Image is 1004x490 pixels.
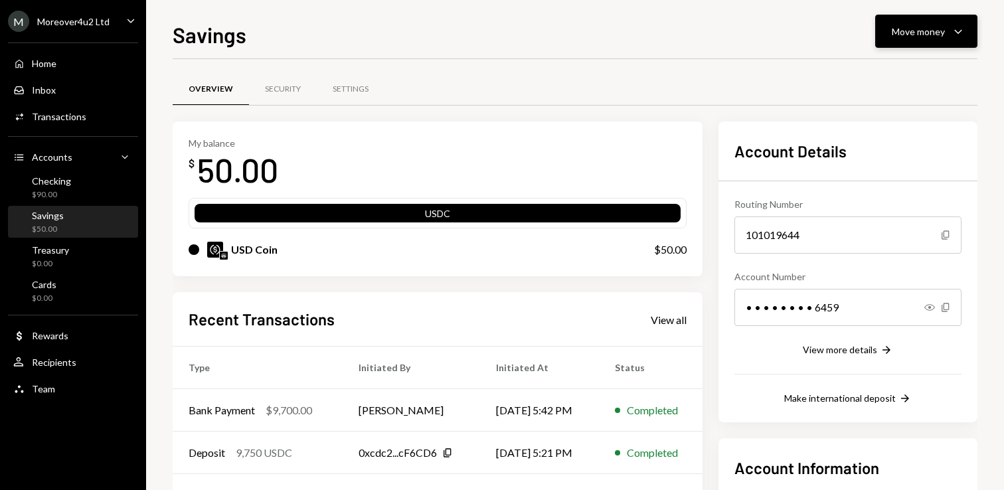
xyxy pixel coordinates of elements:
[784,392,912,406] button: Make international deposit
[32,84,56,96] div: Inbox
[333,84,369,95] div: Settings
[32,383,55,394] div: Team
[220,252,228,260] img: arbitrum-mainnet
[734,289,962,326] div: • • • • • • • • 6459
[32,224,64,235] div: $50.00
[734,216,962,254] div: 101019644
[8,350,138,374] a: Recipients
[480,347,598,389] th: Initiated At
[32,357,76,368] div: Recipients
[189,157,195,170] div: $
[236,445,292,461] div: 9,750 USDC
[32,258,69,270] div: $0.00
[32,210,64,221] div: Savings
[32,293,56,304] div: $0.00
[734,140,962,162] h2: Account Details
[784,392,896,404] div: Make international deposit
[803,344,877,355] div: View more details
[734,457,962,479] h2: Account Information
[875,15,977,48] button: Move money
[266,402,312,418] div: $9,700.00
[654,242,687,258] div: $50.00
[8,323,138,347] a: Rewards
[317,72,384,106] a: Settings
[8,78,138,102] a: Inbox
[892,25,945,39] div: Move money
[599,347,703,389] th: Status
[189,445,225,461] div: Deposit
[651,313,687,327] div: View all
[173,21,246,48] h1: Savings
[8,145,138,169] a: Accounts
[32,189,71,201] div: $90.00
[359,445,437,461] div: 0xcdc2...cF6CD6
[343,347,481,389] th: Initiated By
[8,275,138,307] a: Cards$0.00
[32,58,56,69] div: Home
[207,242,223,258] img: USDC
[8,206,138,238] a: Savings$50.00
[195,206,681,225] div: USDC
[803,343,893,358] button: View more details
[32,330,68,341] div: Rewards
[8,104,138,128] a: Transactions
[189,402,255,418] div: Bank Payment
[231,242,278,258] div: USD Coin
[32,175,71,187] div: Checking
[480,432,598,474] td: [DATE] 5:21 PM
[173,347,343,389] th: Type
[189,137,278,149] div: My balance
[651,312,687,327] a: View all
[8,51,138,75] a: Home
[265,84,301,95] div: Security
[8,376,138,400] a: Team
[37,16,110,27] div: Moreover4u2 Ltd
[627,445,678,461] div: Completed
[32,111,86,122] div: Transactions
[8,171,138,203] a: Checking$90.00
[480,389,598,432] td: [DATE] 5:42 PM
[343,389,481,432] td: [PERSON_NAME]
[627,402,678,418] div: Completed
[32,279,56,290] div: Cards
[32,244,69,256] div: Treasury
[734,270,962,284] div: Account Number
[32,151,72,163] div: Accounts
[8,240,138,272] a: Treasury$0.00
[8,11,29,32] div: M
[189,84,233,95] div: Overview
[173,72,249,106] a: Overview
[189,308,335,330] h2: Recent Transactions
[734,197,962,211] div: Routing Number
[249,72,317,106] a: Security
[197,149,278,191] div: 50.00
